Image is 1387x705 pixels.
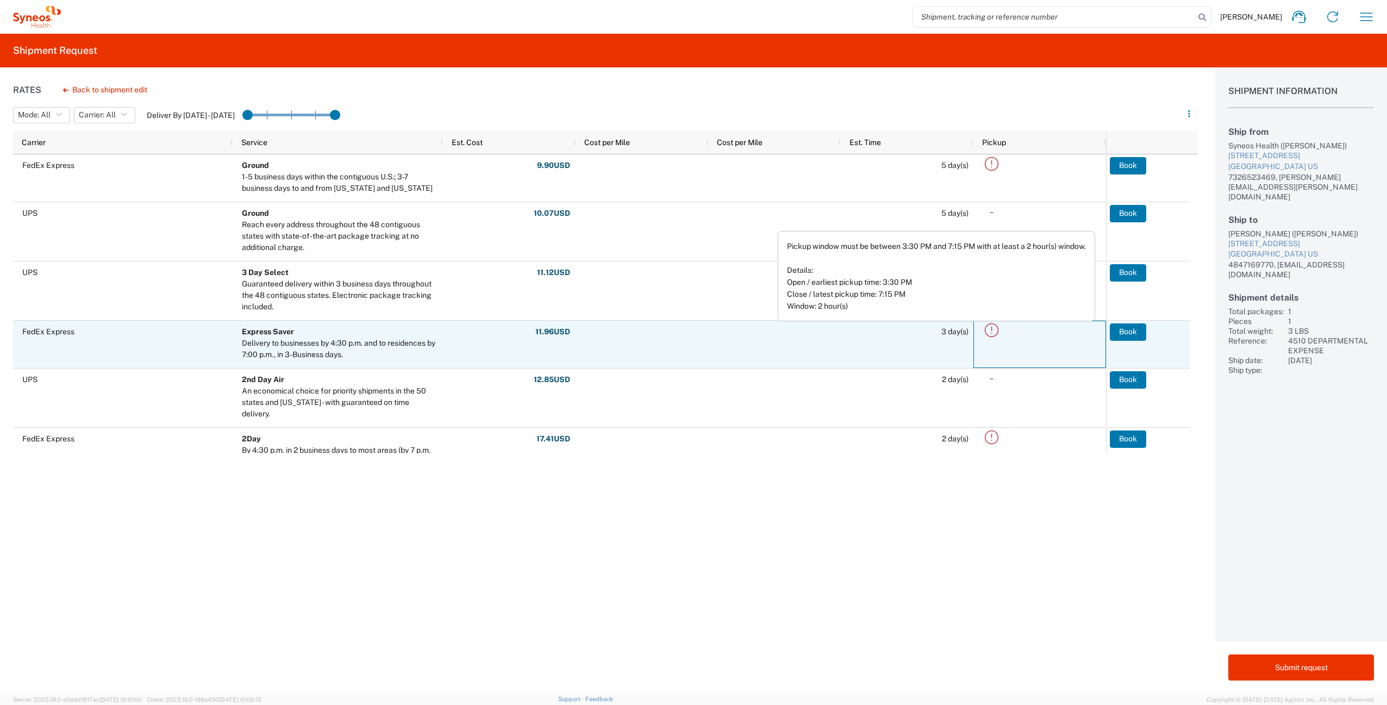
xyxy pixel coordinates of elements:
[1110,205,1146,222] button: Book
[147,696,261,703] span: Client: 2025.18.0-198a450
[1228,365,1284,375] div: Ship type:
[536,434,570,444] strong: 17.41 USD
[1228,336,1284,355] div: Reference:
[1228,239,1374,260] a: [STREET_ADDRESS][GEOGRAPHIC_DATA] US
[1228,654,1374,681] button: Submit request
[1110,264,1146,282] button: Book
[717,138,763,147] span: Cost per Mile
[1228,316,1284,326] div: Pieces
[1207,695,1374,704] span: Copyright © [DATE]-[DATE] Agistix Inc., All Rights Reserved
[942,375,969,384] span: 2 day(s)
[536,431,571,448] button: 17.41USD
[533,205,571,222] button: 10.07USD
[1228,141,1374,151] div: Syneos Health ([PERSON_NAME])
[1228,151,1374,161] div: [STREET_ADDRESS]
[241,138,267,147] span: Service
[219,696,261,703] span: [DATE] 10:06:13
[1288,326,1374,336] div: 3 LBS
[22,434,74,443] span: FedEx Express
[535,327,570,337] strong: 11.96 USD
[242,385,438,420] div: An economical choice for priority shipments in the 50 states and Puerto Rico - with guaranteed on...
[79,110,116,120] span: Carrier: All
[1228,86,1374,108] h1: Shipment Information
[1228,260,1374,279] div: 4847169770, [EMAIL_ADDRESS][DOMAIN_NAME]
[242,161,269,170] b: Ground
[1288,336,1374,355] div: 4510 DEPARTMENTAL EXPENSE
[1288,355,1374,365] div: [DATE]
[22,268,38,277] span: UPS
[1228,229,1374,239] div: [PERSON_NAME] ([PERSON_NAME])
[942,434,969,443] span: 2 day(s)
[1228,307,1284,316] div: Total packages:
[13,107,70,123] button: Mode: All
[242,219,438,253] div: Reach every address throughout the 48 contiguous states with state-of-the-art package tracking at...
[558,696,585,702] a: Support
[242,171,438,194] div: 1-5 business days within the contiguous U.S.; 3-7 business days to and from Alaska and Hawaii
[537,267,570,278] strong: 11.12 USD
[1228,249,1374,260] div: [GEOGRAPHIC_DATA] US
[242,327,294,336] b: Express Saver
[147,110,235,120] label: Deliver By [DATE] - [DATE]
[242,268,289,277] b: 3 Day Select
[982,138,1006,147] span: Pickup
[452,138,483,147] span: Est. Cost
[54,80,156,99] button: Back to shipment edit
[1228,172,1374,202] div: 7326523469, [PERSON_NAME][EMAIL_ADDRESS][PERSON_NAME][DOMAIN_NAME]
[913,7,1195,27] input: Shipment, tracking or reference number
[74,107,135,123] button: Carrier: All
[13,696,142,703] span: Server: 2025.18.0-a0edd1917ac
[1228,151,1374,172] a: [STREET_ADDRESS][GEOGRAPHIC_DATA] US
[22,161,74,170] span: FedEx Express
[535,323,571,341] button: 11.96USD
[22,327,74,336] span: FedEx Express
[1288,316,1374,326] div: 1
[1228,239,1374,249] div: [STREET_ADDRESS]
[242,278,438,313] div: Guaranteed delivery within 3 business days throughout the 48 contiguous states. Electronic packag...
[242,434,261,443] b: 2Day
[1228,161,1374,172] div: [GEOGRAPHIC_DATA] US
[242,445,438,467] div: By 4:30 p.m. in 2 business days to most areas (by 7 p.m. to residences).
[99,696,142,703] span: [DATE] 10:10:00
[536,264,571,282] button: 11.12USD
[1110,431,1146,448] button: Book
[941,161,969,170] span: 5 day(s)
[22,209,38,217] span: UPS
[536,157,571,174] button: 9.90USD
[941,209,969,217] span: 5 day(s)
[534,208,570,219] strong: 10.07 USD
[1220,12,1282,22] span: [PERSON_NAME]
[22,375,38,384] span: UPS
[849,138,881,147] span: Est. Time
[1288,307,1374,316] div: 1
[13,85,41,95] h1: Rates
[1110,157,1146,174] button: Book
[1110,371,1146,389] button: Book
[22,138,46,147] span: Carrier
[1228,292,1374,303] h2: Shipment details
[537,160,570,171] strong: 9.90 USD
[242,209,269,217] b: Ground
[584,138,630,147] span: Cost per Mile
[1228,326,1284,336] div: Total weight:
[1228,355,1284,365] div: Ship date:
[534,375,570,385] strong: 12.85 USD
[941,327,969,336] span: 3 day(s)
[533,371,571,389] button: 12.85USD
[13,44,97,57] h2: Shipment Request
[1110,323,1146,341] button: Book
[585,696,613,702] a: Feedback
[242,338,438,360] div: Delivery to businesses by 4:30 p.m. and to residences by 7:00 p.m., in 3-Business days.
[242,375,284,384] b: 2nd Day Air
[18,110,51,120] span: Mode: All
[1228,215,1374,225] h2: Ship to
[1228,127,1374,137] h2: Ship from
